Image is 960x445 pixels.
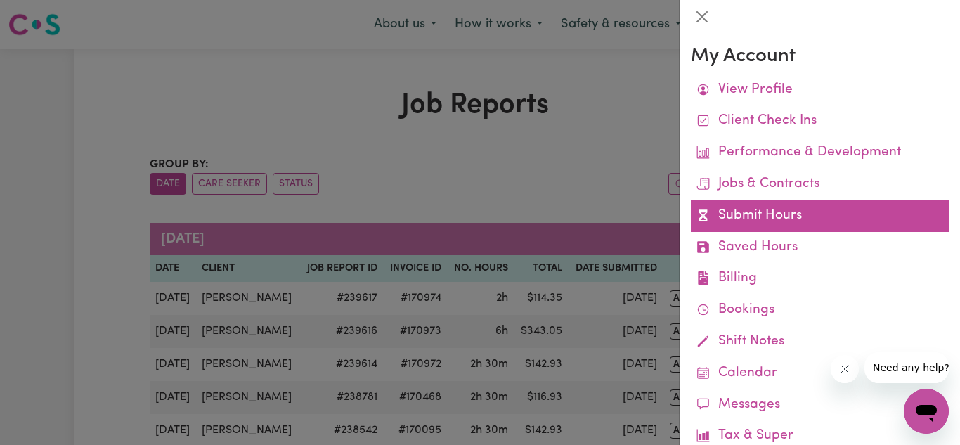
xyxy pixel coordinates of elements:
[864,352,949,383] iframe: Message from company
[8,10,85,21] span: Need any help?
[691,137,949,169] a: Performance & Development
[691,200,949,232] a: Submit Hours
[691,389,949,421] a: Messages
[691,45,949,69] h3: My Account
[691,6,713,28] button: Close
[904,389,949,434] iframe: Button to launch messaging window
[691,326,949,358] a: Shift Notes
[691,295,949,326] a: Bookings
[691,358,949,389] a: Calendar
[831,355,859,383] iframe: Close message
[691,75,949,106] a: View Profile
[691,105,949,137] a: Client Check Ins
[691,169,949,200] a: Jobs & Contracts
[691,263,949,295] a: Billing
[691,232,949,264] a: Saved Hours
